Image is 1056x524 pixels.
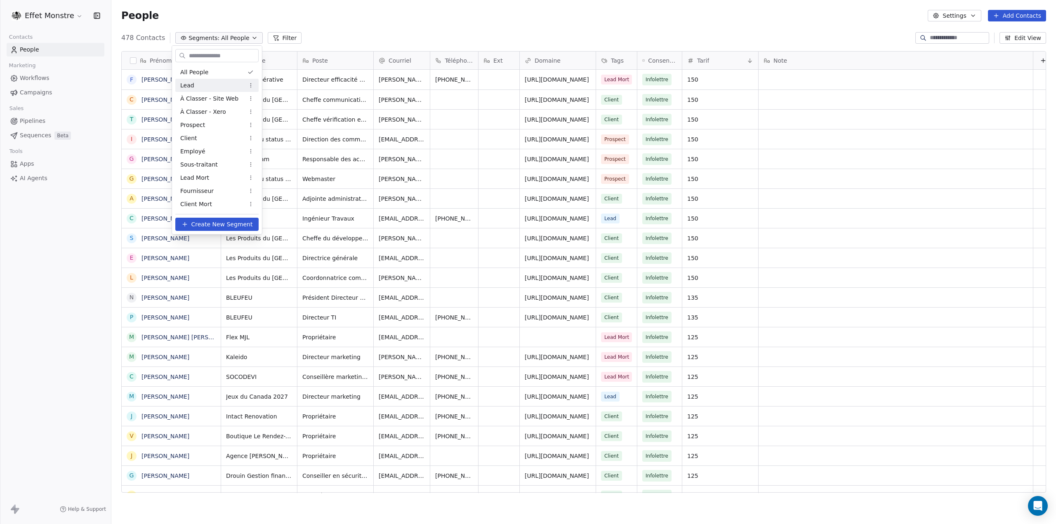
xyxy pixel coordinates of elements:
span: Lead Mort [180,174,209,182]
span: À Classer - Site Web [180,94,238,103]
span: À Classer - Xero [180,108,226,116]
span: Create New Segment [191,220,253,229]
button: Create New Segment [175,218,259,231]
span: Fournisseur [180,187,214,195]
span: Lead [180,81,194,90]
div: Suggestions [175,66,259,211]
span: Prospect [180,121,205,129]
span: Sous-traitant [180,160,218,169]
span: Client [180,134,197,143]
span: Client Mort [180,200,212,209]
span: All People [180,68,208,77]
span: Employé [180,147,205,156]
